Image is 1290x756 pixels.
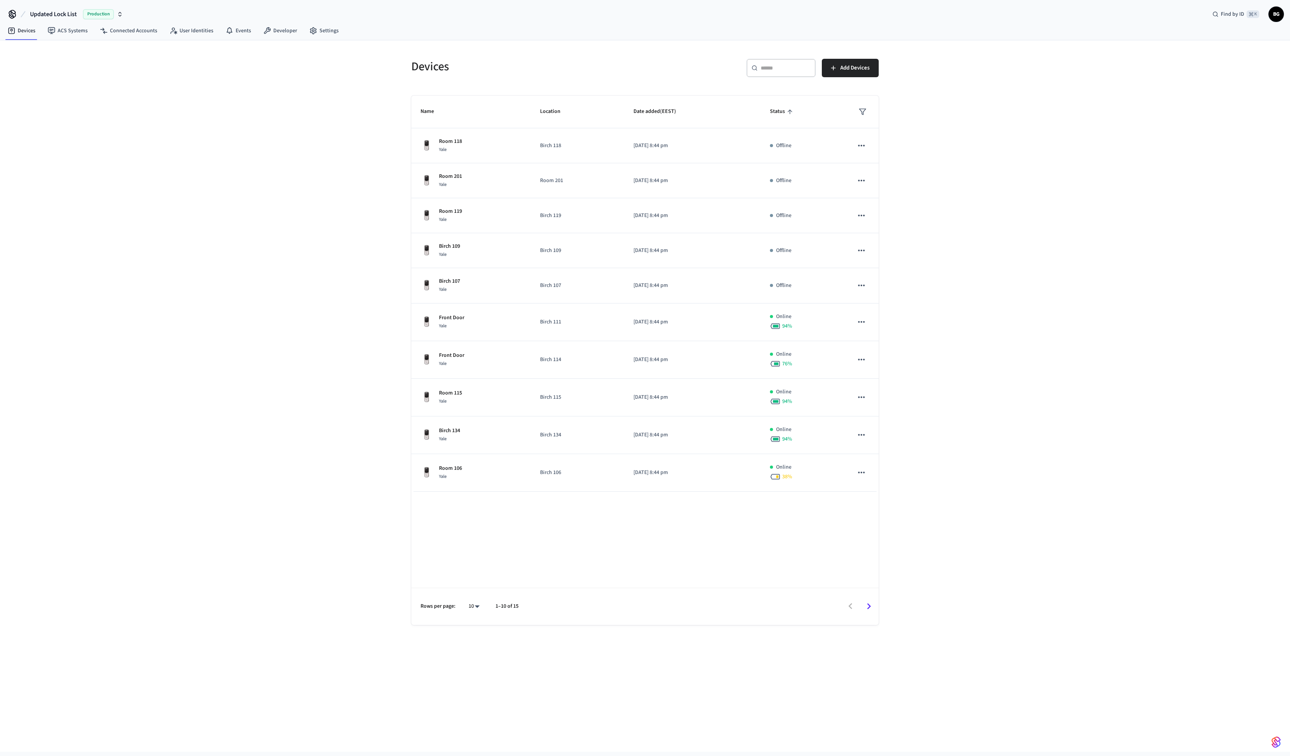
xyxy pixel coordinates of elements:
p: Online [776,350,791,358]
span: Yale [439,146,447,153]
img: Yale Assure Touchscreen Wifi Smart Lock, Satin Nickel, Front [421,209,433,222]
p: Birch 134 [439,427,460,435]
span: Location [540,106,570,118]
p: Offline [776,247,791,255]
h5: Devices [411,59,640,75]
p: Online [776,463,791,471]
span: Status [770,106,795,118]
p: Room 106 [439,464,462,472]
span: 76 % [782,360,792,368]
img: Yale Assure Touchscreen Wifi Smart Lock, Satin Nickel, Front [421,244,433,257]
span: Yale [439,251,447,258]
span: Updated Lock List [30,10,77,19]
span: Add Devices [840,63,869,73]
span: Yale [439,360,447,367]
p: Offline [776,177,791,185]
p: Offline [776,212,791,220]
span: ⌘ K [1247,10,1259,18]
button: BG [1268,7,1284,22]
p: Room 119 [439,207,462,216]
p: [DATE] 8:44 pm [633,247,751,255]
span: 94 % [782,398,792,405]
p: [DATE] 8:44 pm [633,318,751,326]
p: Online [776,313,791,321]
span: 94 % [782,322,792,330]
p: Birch 111 [540,318,615,326]
img: Yale Assure Touchscreen Wifi Smart Lock, Satin Nickel, Front [421,429,433,441]
span: Yale [439,473,447,480]
span: Yale [439,286,447,293]
p: Room 201 [439,172,462,181]
img: Yale Assure Touchscreen Wifi Smart Lock, Satin Nickel, Front [421,279,433,292]
img: Yale Assure Touchscreen Wifi Smart Lock, Satin Nickel, Front [421,466,433,479]
p: Online [776,388,791,396]
p: Rows per page: [421,602,455,610]
p: Birch 134 [540,431,615,439]
p: Birch 109 [439,242,460,250]
p: Birch 118 [540,142,615,150]
p: Birch 114 [540,356,615,364]
p: Birch 115 [540,393,615,401]
a: User Identities [163,24,219,38]
p: [DATE] 8:44 pm [633,177,751,185]
div: 10 [465,601,483,612]
span: Yale [439,216,447,223]
a: ACS Systems [42,24,94,38]
span: Date added(EEST) [633,106,686,118]
p: Front Door [439,351,464,360]
div: Find by ID⌘ K [1206,7,1265,21]
img: Yale Assure Touchscreen Wifi Smart Lock, Satin Nickel, Front [421,139,433,152]
span: Yale [439,323,447,329]
p: 1–10 of 15 [495,602,519,610]
p: Front Door [439,314,464,322]
a: Settings [303,24,345,38]
span: Yale [439,398,447,405]
p: Room 201 [540,177,615,185]
span: Name [421,106,444,118]
p: [DATE] 8:44 pm [633,356,751,364]
span: BG [1269,7,1283,21]
a: Developer [257,24,303,38]
table: sticky table [411,96,879,492]
img: Yale Assure Touchscreen Wifi Smart Lock, Satin Nickel, Front [421,174,433,187]
p: Birch 107 [439,277,460,285]
img: Yale Assure Touchscreen Wifi Smart Lock, Satin Nickel, Front [421,353,433,366]
p: Birch 107 [540,282,615,290]
span: Yale [439,181,447,188]
span: 94 % [782,435,792,443]
p: Room 115 [439,389,462,397]
button: Go to next page [860,597,878,615]
p: [DATE] 8:44 pm [633,393,751,401]
img: Yale Assure Touchscreen Wifi Smart Lock, Satin Nickel, Front [421,391,433,403]
span: Yale [439,436,447,442]
img: Yale Assure Touchscreen Wifi Smart Lock, Satin Nickel, Front [421,316,433,328]
span: 38 % [782,473,792,481]
span: Find by ID [1221,10,1244,18]
p: Online [776,426,791,434]
p: Birch 109 [540,247,615,255]
p: Birch 106 [540,469,615,477]
a: Devices [2,24,42,38]
a: Events [219,24,257,38]
p: [DATE] 8:44 pm [633,282,751,290]
span: Production [83,9,114,19]
button: Add Devices [822,59,879,77]
p: [DATE] 8:44 pm [633,469,751,477]
p: Offline [776,282,791,290]
p: Offline [776,142,791,150]
p: Birch 119 [540,212,615,220]
p: [DATE] 8:44 pm [633,142,751,150]
img: SeamLogoGradient.69752ec5.svg [1272,736,1281,748]
a: Connected Accounts [94,24,163,38]
p: Room 118 [439,138,462,146]
p: [DATE] 8:44 pm [633,431,751,439]
p: [DATE] 8:44 pm [633,212,751,220]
